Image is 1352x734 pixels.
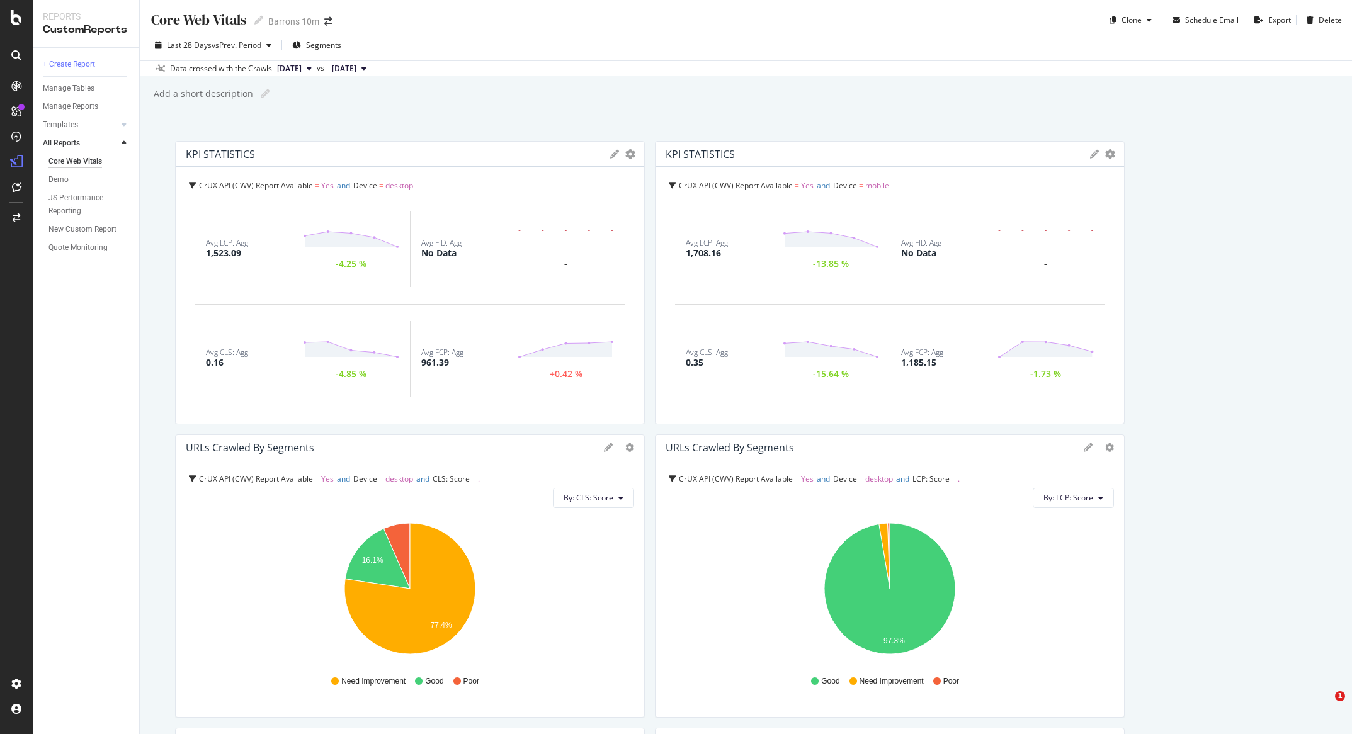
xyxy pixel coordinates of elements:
div: 961.39 [421,356,449,369]
button: Segments [287,35,346,55]
span: and [337,180,350,191]
div: + Create Report [43,58,95,71]
div: -15.64 % [813,370,849,378]
span: and [817,473,830,484]
div: +0.42 % [550,370,582,378]
span: and [817,180,830,191]
div: 0.35 [686,356,703,369]
div: Demo [48,173,69,186]
span: vs Prev. Period [212,40,261,50]
span: mobile [865,180,889,191]
span: By: LCP: Score [1043,492,1093,503]
span: Good [821,676,839,687]
div: Avg FCP: Agg [901,349,943,356]
button: Last 28 DaysvsPrev. Period [150,35,276,55]
span: LCP: Score [912,473,950,484]
div: No Data [901,247,936,259]
span: Poor [943,676,959,687]
div: All Reports [43,137,80,150]
div: arrow-right-arrow-left [324,17,332,26]
div: URLs Crawled by Segments [666,441,794,454]
span: desktop [385,180,413,191]
span: Yes [321,473,334,484]
div: JS Performance Reporting [48,191,120,218]
button: By: CLS: Score [553,488,634,508]
div: Manage Reports [43,100,98,113]
div: gear [1105,150,1115,159]
div: -1.73 % [1030,370,1061,378]
div: gear [625,443,634,452]
span: vs [317,62,327,74]
a: All Reports [43,137,118,150]
button: [DATE] [327,61,372,76]
div: No Data [421,247,457,259]
text: 97.3% [883,636,905,645]
span: = [795,180,799,191]
div: A chart. [186,518,635,664]
div: Add a short description [152,88,253,100]
i: Edit report name [254,16,263,25]
div: - [564,260,567,268]
div: Delete [1319,14,1342,25]
button: Delete [1302,10,1342,30]
span: . [958,473,960,484]
span: CrUX API (CWV) Report Available [679,180,793,191]
div: Core Web Vitals [150,10,247,30]
span: = [379,180,383,191]
div: -13.85 % [813,260,849,268]
span: Need Improvement [860,676,924,687]
a: + Create Report [43,58,130,71]
span: 2025 Jul. 11th [332,63,356,74]
a: Demo [48,173,130,186]
a: JS Performance Reporting [48,191,130,218]
span: = [795,473,799,484]
div: Core Web Vitals [48,155,102,168]
span: and [896,473,909,484]
a: Manage Tables [43,82,130,95]
span: Need Improvement [341,676,406,687]
span: Yes [321,180,334,191]
i: Edit report name [261,89,270,98]
div: -4.85 % [336,370,366,378]
span: CrUX API (CWV) Report Available [199,180,313,191]
button: Clone [1105,10,1157,30]
span: . [478,473,480,484]
span: Device [833,473,857,484]
span: CrUX API (CWV) Report Available [199,473,313,484]
span: and [337,473,350,484]
span: 1 [1335,691,1345,701]
div: Avg FID: Agg [901,239,941,247]
span: Segments [306,40,341,50]
span: Device [353,180,377,191]
div: 1,523.09 [206,247,241,259]
div: Clone [1122,14,1142,25]
span: Poor [463,676,479,687]
svg: A chart. [666,518,1115,664]
div: gear [625,150,635,159]
span: 2025 Aug. 8th [277,63,302,74]
button: By: LCP: Score [1033,488,1114,508]
div: Barrons 10m [268,15,319,28]
div: CustomReports [43,23,129,37]
button: Export [1249,10,1291,30]
a: Core Web Vitals [48,155,130,168]
div: URLs Crawled by SegmentsgeargearCrUX API (CWV) Report Available = YesandDevice = desktopandLCP: S... [655,434,1125,718]
span: Device [833,180,857,191]
div: Data crossed with the Crawls [170,63,272,74]
div: KPI STATISTICS [186,148,255,161]
text: 77.4% [431,621,452,630]
div: 0.16 [206,356,224,369]
button: Schedule Email [1167,10,1239,30]
span: Yes [801,180,814,191]
span: = [315,180,319,191]
div: Avg FID: Agg [421,239,462,247]
div: Templates [43,118,78,132]
a: Templates [43,118,118,132]
span: desktop [385,473,413,484]
span: Last 28 Days [167,40,212,50]
span: and [416,473,429,484]
div: - [1044,260,1047,268]
div: Avg LCP: Agg [686,239,728,247]
span: = [472,473,476,484]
